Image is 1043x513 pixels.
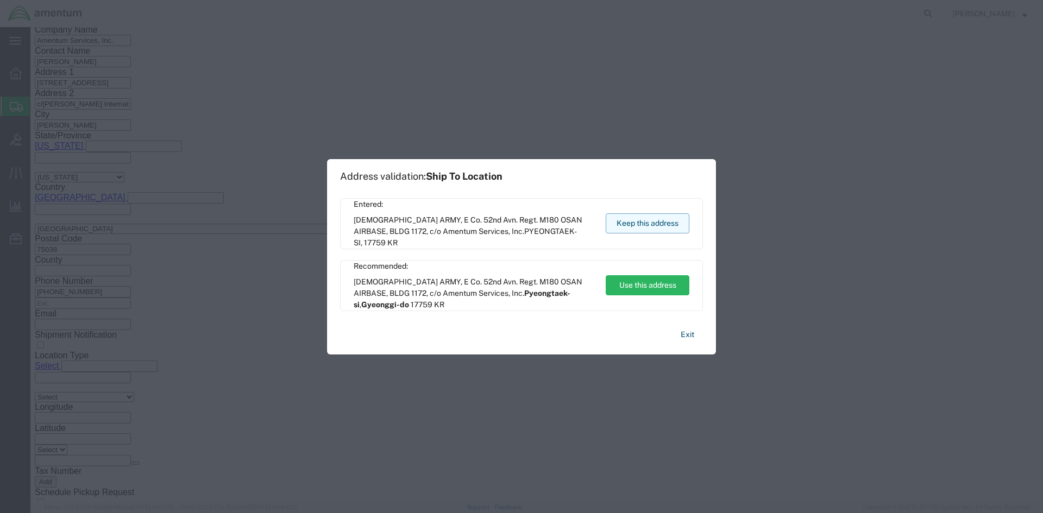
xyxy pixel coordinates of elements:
[354,199,595,210] span: Entered:
[411,300,432,309] span: 17759
[340,170,502,182] h1: Address validation:
[426,170,502,182] span: Ship To Location
[387,238,398,247] span: KR
[361,300,409,309] span: Gyeonggi-do
[354,261,595,272] span: Recommended:
[672,325,703,344] button: Exit
[354,214,595,249] span: [DEMOGRAPHIC_DATA] ARMY, E Co. 52nd Avn. Regt. M180 OSAN AIRBASE, BLDG 1172, c/o Amentum Services...
[606,213,689,233] button: Keep this address
[606,275,689,295] button: Use this address
[364,238,386,247] span: 17759
[434,300,444,309] span: KR
[354,276,595,311] span: [DEMOGRAPHIC_DATA] ARMY, E Co. 52nd Avn. Regt. M180 OSAN AIRBASE, BLDG 1172, c/o Amentum Services...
